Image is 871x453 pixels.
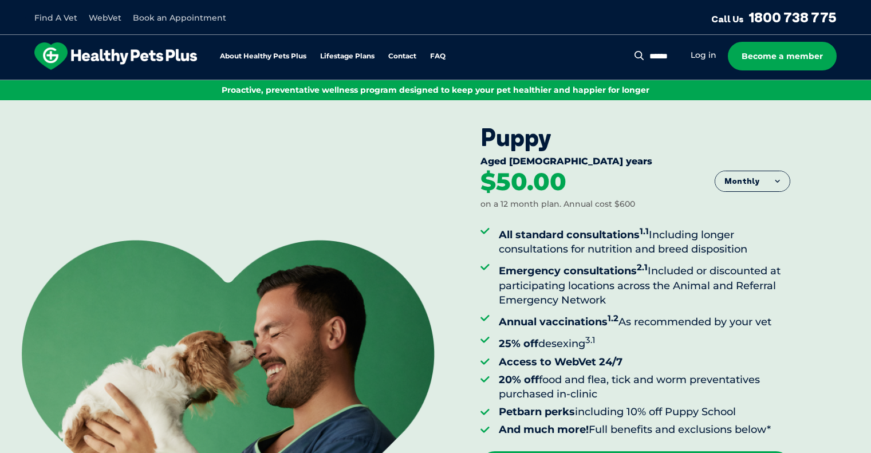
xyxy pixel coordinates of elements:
div: Puppy [480,123,791,152]
a: Log in [691,50,716,61]
li: desexing [499,333,791,351]
a: About Healthy Pets Plus [220,53,306,60]
strong: All standard consultations [499,229,649,241]
a: WebVet [89,13,121,23]
strong: Annual vaccinations [499,316,618,328]
sup: 2.1 [637,262,648,273]
a: Book an Appointment [133,13,226,23]
sup: 3.1 [585,334,596,345]
button: Search [632,50,647,61]
li: Included or discounted at participating locations across the Animal and Referral Emergency Network [499,260,791,308]
strong: 25% off [499,337,538,350]
li: food and flea, tick and worm preventatives purchased in-clinic [499,373,791,401]
a: Contact [388,53,416,60]
a: Find A Vet [34,13,77,23]
strong: 20% off [499,373,539,386]
img: hpp-logo [34,42,197,70]
div: on a 12 month plan. Annual cost $600 [480,199,635,210]
div: Aged [DEMOGRAPHIC_DATA] years [480,156,791,170]
button: Monthly [715,171,790,192]
strong: Petbarn perks [499,405,575,418]
li: Including longer consultations for nutrition and breed disposition [499,224,791,257]
a: Become a member [728,42,837,70]
span: Call Us [711,13,744,25]
strong: And much more! [499,423,589,436]
a: Call Us1800 738 775 [711,9,837,26]
a: FAQ [430,53,446,60]
sup: 1.2 [608,313,618,324]
strong: Access to WebVet 24/7 [499,356,622,368]
div: $50.00 [480,170,566,195]
a: Lifestage Plans [320,53,375,60]
li: Full benefits and exclusions below* [499,423,791,437]
strong: Emergency consultations [499,265,648,277]
li: including 10% off Puppy School [499,405,791,419]
span: Proactive, preventative wellness program designed to keep your pet healthier and happier for longer [222,85,649,95]
li: As recommended by your vet [499,311,791,329]
sup: 1.1 [640,226,649,237]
